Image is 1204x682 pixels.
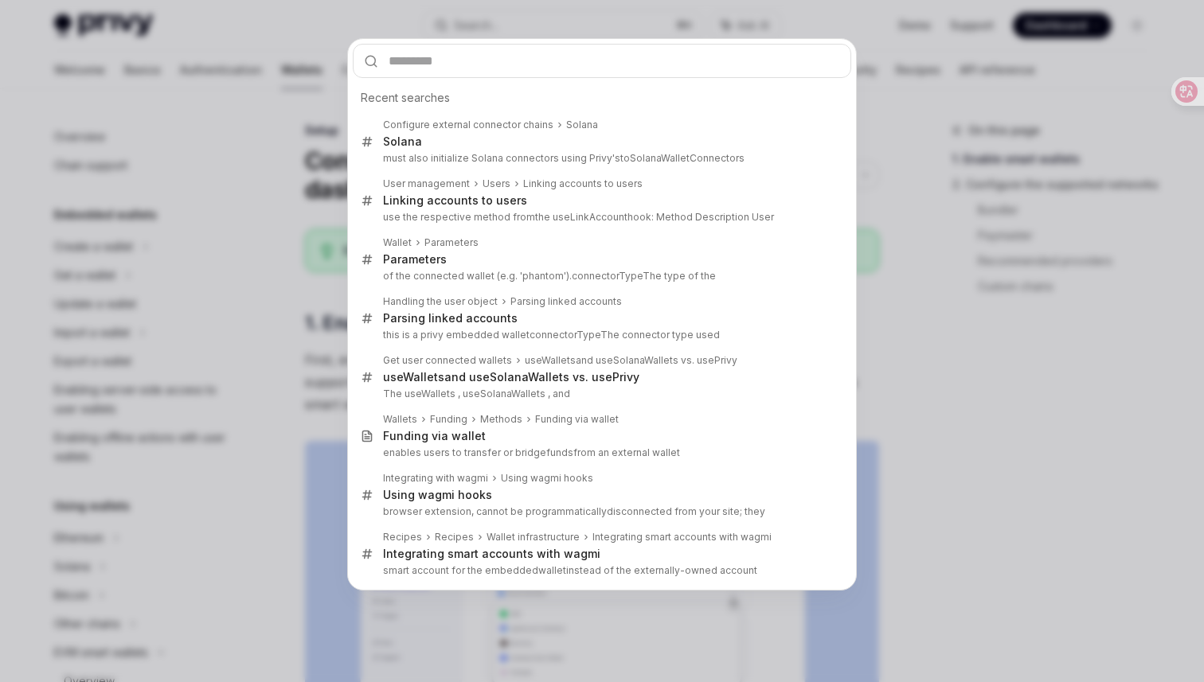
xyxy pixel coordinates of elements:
[501,472,593,485] div: Using wagmi hooks
[592,531,772,544] div: Integrating smart accounts with wagmi
[572,270,643,282] b: connectorType
[383,429,486,443] div: Funding via wallet
[383,354,512,367] div: Get user connected wallets
[383,152,818,165] p: must also initialize Solana connectors using Privy's
[383,564,818,577] p: smart account for the embedded instead of the externally-owned account
[535,413,619,426] div: Funding via wallet
[566,119,598,131] div: Solana
[530,329,600,341] b: connectorType
[383,370,444,384] b: useWallets
[383,547,600,561] div: Integrating smart accounts with wagmi
[383,329,818,341] p: this is a privy embedded wallet The connector type used
[538,564,566,576] b: wallet
[383,119,553,131] div: Configure external connector chains
[424,236,479,249] div: Parameters
[361,90,450,106] span: Recent searches
[525,354,737,367] div: and useSolanaWallets vs. usePrivy
[383,193,527,208] div: Linking accounts to users
[435,531,474,544] div: Recipes
[480,413,522,426] div: Methods
[383,236,412,249] div: Wallet
[383,134,422,149] div: Solana
[383,446,818,459] p: enables users to transfer or bridge from an external wallet
[383,177,470,190] div: User management
[383,505,818,518] p: browser extension, cannot be programmatically ed from your site; they
[383,211,818,224] p: use the respective method from hook: Method Description User
[523,177,643,190] div: Linking accounts to users
[383,488,492,502] div: Using wagmi hooks
[546,446,573,458] b: funds
[607,505,659,517] b: disconnect
[383,311,518,325] div: Parsing linked accounts
[430,413,467,426] div: Funding
[383,531,422,544] div: Recipes
[383,295,498,308] div: Handling the user object
[487,531,580,544] div: Wallet infrastructure
[383,413,417,426] div: Wallets
[525,354,576,366] b: useWallets
[483,177,510,190] div: Users
[383,370,639,384] div: and useSolanaWallets vs. usePrivy
[620,152,745,164] b: toSolanaWalletConnectors
[510,295,622,308] div: Parsing linked accounts
[383,252,447,267] div: Parameters
[383,388,818,400] p: The useWallets , useSolanaWallets , and
[535,211,627,223] b: the useLinkAccount
[383,270,818,283] p: of the connected wallet (e.g. 'phantom'). The type of the
[383,472,488,485] div: Integrating with wagmi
